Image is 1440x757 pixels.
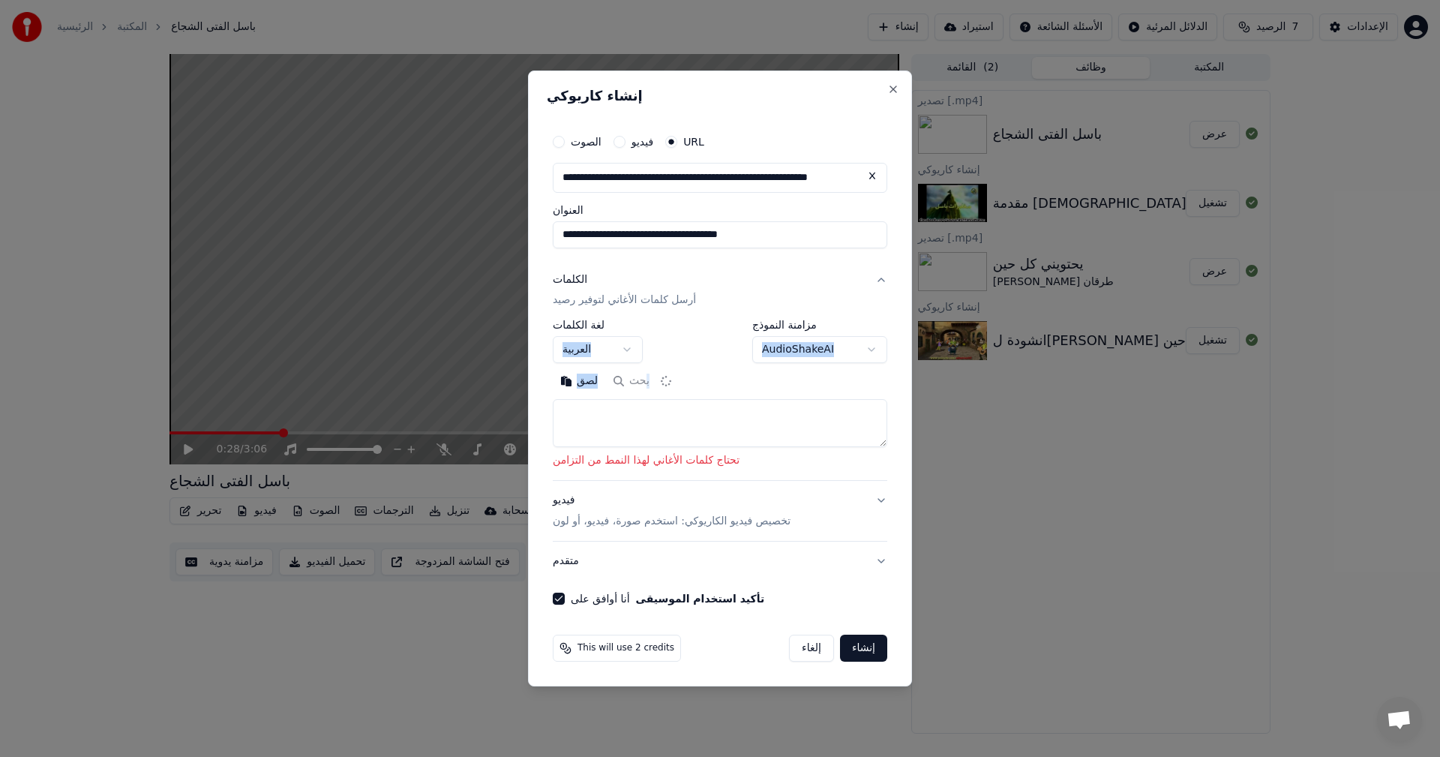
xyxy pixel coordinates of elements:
div: فيديو [553,494,790,530]
button: إلغاء [789,635,834,662]
h2: إنشاء كاريوكي [547,89,893,103]
button: الكلماتأرسل كلمات الأغاني لتوفير رصيد [553,260,887,320]
div: الكلماتأرسل كلمات الأغاني لتوفير رصيد [553,320,887,481]
span: This will use 2 credits [577,642,674,654]
label: مزامنة النموذج [752,320,887,331]
label: URL [683,137,704,147]
button: أنا أوافق على [636,593,765,604]
label: أنا أوافق على [571,593,764,604]
label: العنوان [553,205,887,215]
label: الصوت [571,137,601,147]
button: فيديوتخصيص فيديو الكاريوكي: استخدم صورة، فيديو، أو لون [553,482,887,542]
div: الكلمات [553,272,587,287]
p: تخصيص فيديو الكاريوكي: استخدم صورة، فيديو، أو لون [553,514,790,529]
label: فيديو [631,137,653,147]
button: متقدم [553,542,887,581]
p: أرسل كلمات الأغاني لتوفير رصيد [553,293,696,308]
button: لصق [553,370,605,394]
p: تحتاج كلمات الأغاني لهذا النمط من التزامن [553,454,887,469]
button: إنشاء [840,635,887,662]
label: لغة الكلمات [553,320,643,331]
